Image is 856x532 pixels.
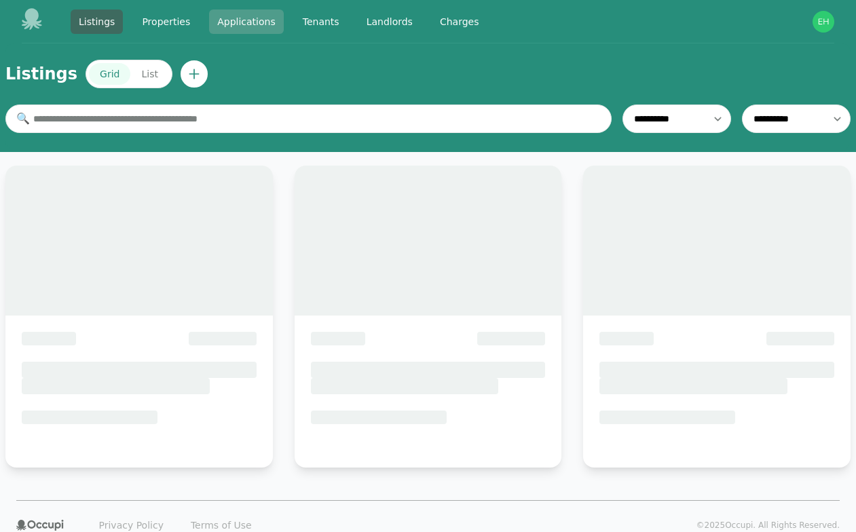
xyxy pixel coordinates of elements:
[130,63,168,85] button: List
[134,9,198,34] a: Properties
[71,9,123,34] a: Listings
[295,9,348,34] a: Tenants
[89,63,130,85] button: Grid
[181,60,208,88] button: Create new listing
[696,520,840,531] p: © 2025 Occupi. All Rights Reserved.
[358,9,421,34] a: Landlords
[5,63,77,85] h1: Listings
[432,9,487,34] a: Charges
[209,9,284,34] a: Applications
